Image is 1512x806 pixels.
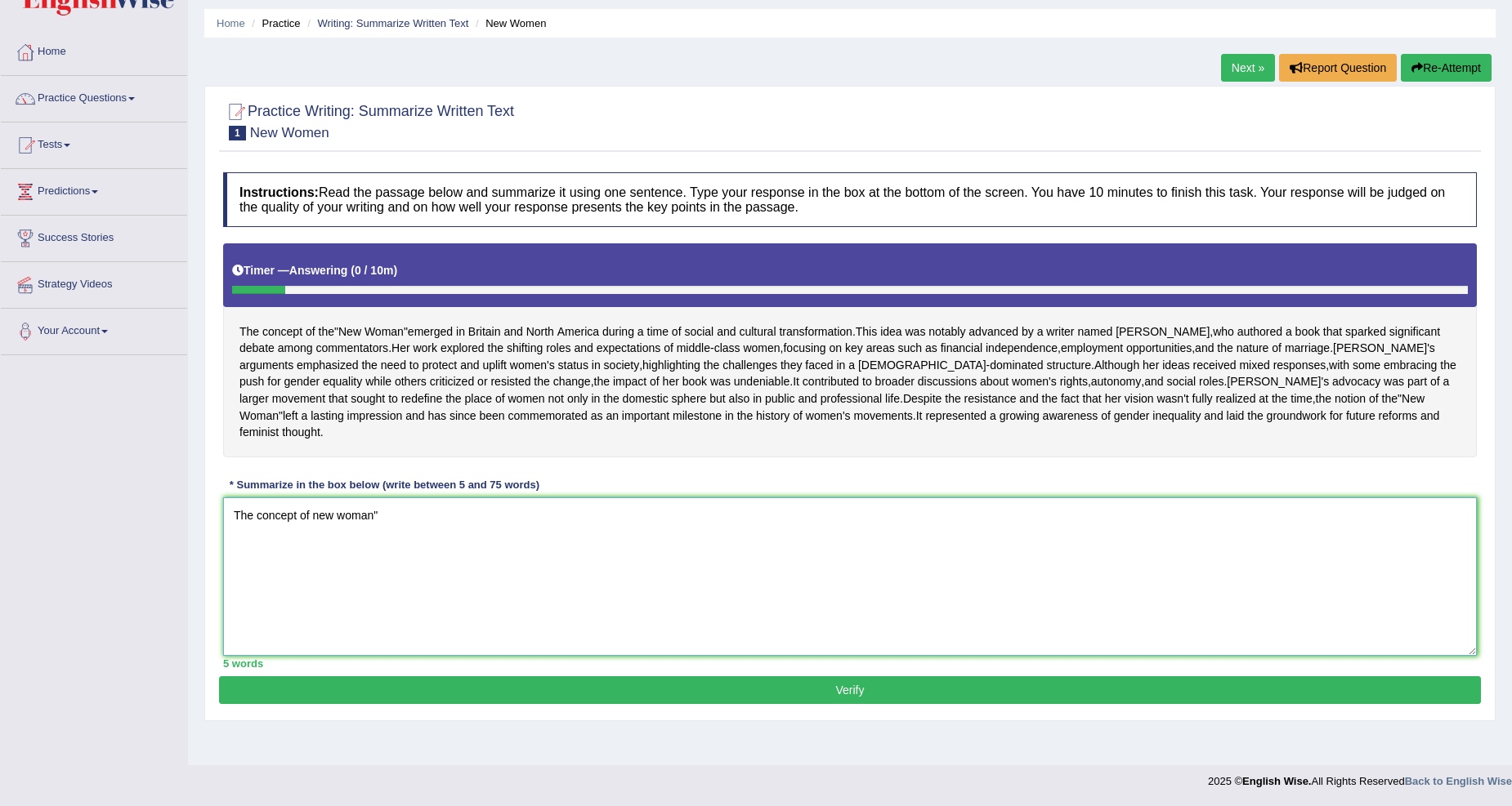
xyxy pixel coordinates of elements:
[1061,340,1123,357] span: Click to see word definition
[968,323,1018,341] span: Click to see word definition
[1384,357,1437,374] span: Click to see word definition
[1443,373,1450,390] span: Click to see word definition
[456,323,465,341] span: Click to see word definition
[405,407,424,425] span: Click to see word definition
[880,323,901,341] span: Click to see word definition
[223,243,1477,457] div: " " . , . - , , , . , - . , , . , , . . , " " . .
[1,122,187,163] a: Tests
[272,390,325,407] span: Click to see word definition
[408,323,453,341] span: Click to see word definition
[1162,357,1189,374] span: Click to see word definition
[1126,340,1192,357] span: Click to see word definition
[317,17,468,29] a: Writing: Summarize Written Text
[1353,357,1380,374] span: Click to see word definition
[306,323,315,341] span: Click to see word definition
[1221,54,1275,82] a: Next »
[388,390,398,407] span: Click to see word definition
[1199,373,1223,390] span: Click to see word definition
[1195,340,1214,357] span: Click to see word definition
[1,29,187,70] a: Home
[1193,357,1237,374] span: Click to see word definition
[1335,390,1366,407] span: Click to see word definition
[355,264,393,277] b: 0 / 10m
[393,264,397,277] b: )
[1346,407,1376,425] span: Click to see word definition
[853,407,912,425] span: Click to see word definition
[1247,407,1263,425] span: Click to see word definition
[663,373,679,390] span: Click to see word definition
[622,407,669,425] span: Click to see word definition
[283,407,298,425] span: Click to see word definition
[361,357,377,374] span: Click to see word definition
[430,373,474,390] span: Click to see word definition
[856,323,877,341] span: Click to see word definition
[1,262,187,303] a: Strategy Videos
[338,323,361,341] span: Click to see word definition
[1,309,187,350] a: Your Account
[602,323,634,341] span: Click to see word definition
[1091,373,1141,390] span: Click to see word definition
[508,390,544,407] span: Click to see word definition
[1204,407,1223,425] span: Click to see word definition
[323,373,362,390] span: Click to see word definition
[1291,390,1312,407] span: Click to see word definition
[793,407,803,425] span: Click to see word definition
[1401,54,1492,82] button: Re-Attempt
[302,407,308,425] span: Click to see word definition
[1042,390,1058,407] span: Click to see word definition
[1192,390,1213,407] span: Click to see word definition
[1389,323,1440,341] span: Click to see word definition
[351,264,355,277] b: (
[558,357,588,374] span: Click to see word definition
[986,340,1058,357] span: Click to see word definition
[239,340,275,357] span: Click to see word definition
[945,390,960,407] span: Click to see word definition
[1227,407,1245,425] span: Click to see word definition
[239,323,259,341] span: Click to see word definition
[858,357,986,374] span: Click to see word definition
[223,100,514,140] h2: Practice Writing: Summarize Written Text
[677,340,710,357] span: Click to see word definition
[507,340,543,357] span: Click to see word definition
[672,323,682,341] span: Click to see word definition
[990,357,1043,374] span: Click to see word definition
[1239,357,1269,374] span: Click to see word definition
[1116,323,1210,341] span: Click to see word definition
[613,373,646,390] span: Click to see word definition
[664,340,673,357] span: Click to see word definition
[1077,323,1112,341] span: Click to see word definition
[1114,407,1150,425] span: Click to see word definition
[1125,390,1154,407] span: Click to see word definition
[756,407,790,425] span: Click to see word definition
[1420,407,1439,425] span: Click to see word definition
[1242,775,1311,787] strong: English Wise.
[315,340,388,357] span: Click to see word definition
[793,373,799,390] span: Click to see word definition
[460,357,479,374] span: Click to see word definition
[591,390,600,407] span: Click to see word definition
[1,216,187,256] a: Success Stories
[311,407,343,425] span: Click to see word definition
[717,323,736,341] span: Click to see word definition
[673,407,722,425] span: Click to see word definition
[1022,323,1034,341] span: Click to see word definition
[422,357,457,374] span: Click to see word definition
[557,323,599,341] span: Click to see word definition
[219,676,1481,704] button: Verify
[1279,54,1397,82] button: Report Question
[1217,340,1232,357] span: Click to see word definition
[916,407,923,425] span: Click to see word definition
[239,185,319,199] b: Instructions:
[606,407,619,425] span: Click to see word definition
[1430,373,1440,390] span: Click to see word definition
[604,357,640,374] span: Click to see word definition
[1405,775,1512,787] a: Back to English Wise
[830,340,843,357] span: Click to see word definition
[239,424,279,441] span: Click to see word definition
[282,424,320,441] span: Click to see word definition
[1082,390,1101,407] span: Click to see word definition
[779,323,852,341] span: Click to see word definition
[1272,340,1282,357] span: Click to see word definition
[903,390,942,407] span: Click to see word definition
[1166,373,1196,390] span: Click to see word definition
